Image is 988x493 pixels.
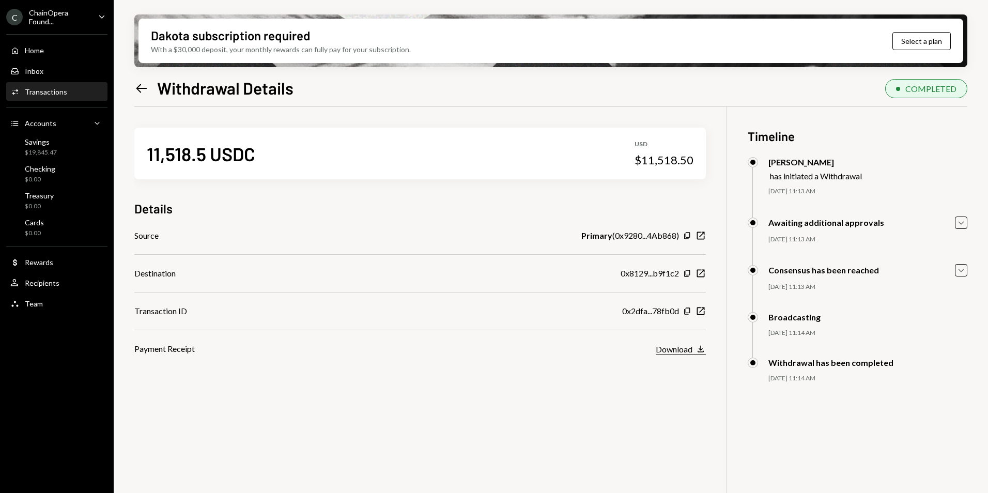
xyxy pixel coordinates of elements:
div: Download [656,344,692,354]
div: [DATE] 11:13 AM [768,187,967,196]
div: C [6,9,23,25]
a: Team [6,294,107,313]
a: Inbox [6,61,107,80]
div: Home [25,46,44,55]
a: Treasury$0.00 [6,188,107,213]
div: 11,518.5 USDC [147,142,255,165]
div: Cards [25,218,44,227]
div: Inbox [25,67,43,75]
b: Primary [581,229,612,242]
a: Transactions [6,82,107,101]
button: Download [656,344,706,355]
div: Source [134,229,159,242]
div: Recipients [25,279,59,287]
div: [DATE] 11:13 AM [768,235,967,244]
h3: Timeline [748,128,967,145]
div: Team [25,299,43,308]
button: Select a plan [892,32,951,50]
div: Checking [25,164,55,173]
a: Savings$19,845.47 [6,134,107,159]
div: USD [635,140,693,149]
div: $0.00 [25,229,44,238]
div: Transaction ID [134,305,187,317]
div: Payment Receipt [134,343,195,355]
div: Consensus has been reached [768,265,879,275]
div: $19,845.47 [25,148,57,157]
div: Treasury [25,191,54,200]
div: [PERSON_NAME] [768,157,862,167]
div: With a $30,000 deposit, your monthly rewards can fully pay for your subscription. [151,44,411,55]
div: [DATE] 11:13 AM [768,283,967,291]
div: Accounts [25,119,56,128]
div: ( 0x9280...4Ab868 ) [581,229,679,242]
a: Home [6,41,107,59]
a: Rewards [6,253,107,271]
div: has initiated a Withdrawal [770,171,862,181]
div: Rewards [25,258,53,267]
div: [DATE] 11:14 AM [768,374,967,383]
div: ChainOpera Found... [29,8,90,26]
div: Withdrawal has been completed [768,358,893,367]
a: Checking$0.00 [6,161,107,186]
div: 0x2dfa...78fb0d [622,305,679,317]
div: $0.00 [25,202,54,211]
a: Cards$0.00 [6,215,107,240]
div: $11,518.50 [635,153,693,167]
div: COMPLETED [905,84,956,94]
div: [DATE] 11:14 AM [768,329,967,337]
div: Destination [134,267,176,280]
div: $0.00 [25,175,55,184]
div: Savings [25,137,57,146]
div: Transactions [25,87,67,96]
h1: Withdrawal Details [157,78,294,98]
a: Accounts [6,114,107,132]
div: Broadcasting [768,312,821,322]
div: Dakota subscription required [151,27,310,44]
h3: Details [134,200,173,217]
a: Recipients [6,273,107,292]
div: Awaiting additional approvals [768,218,884,227]
div: 0x8129...b9f1c2 [621,267,679,280]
